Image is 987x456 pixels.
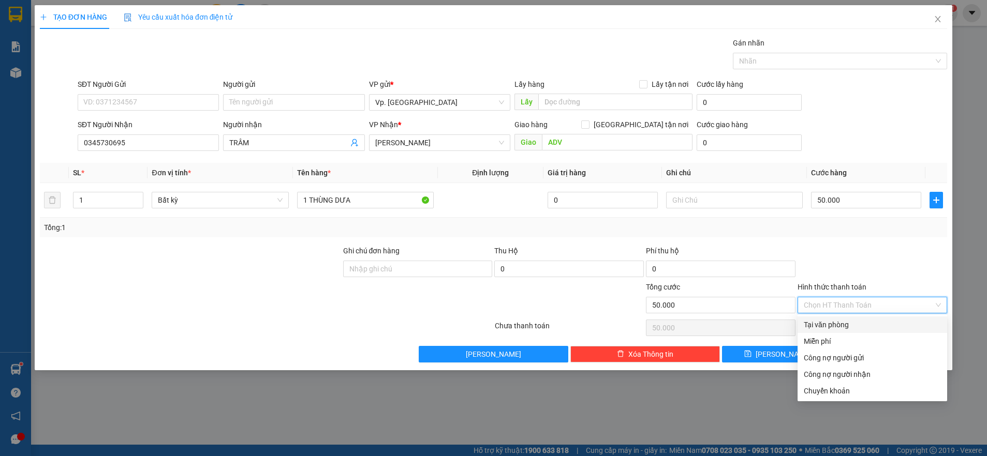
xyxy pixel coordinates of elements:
[617,350,624,358] span: delete
[722,346,834,362] button: save[PERSON_NAME]
[152,169,190,177] span: Đơn vị tính
[472,169,509,177] span: Định lượng
[570,346,720,362] button: deleteXóa Thông tin
[494,320,645,338] div: Chưa thanh toán
[798,283,866,291] label: Hình thức thanh toán
[733,39,764,47] label: Gán nhãn
[590,119,693,130] span: [GEOGRAPHIC_DATA] tận nơi
[44,222,381,233] div: Tổng: 1
[223,119,364,130] div: Người nhận
[744,350,752,358] span: save
[514,134,542,150] span: Giao
[297,192,434,208] input: VD: Bàn, Ghế
[930,196,942,204] span: plus
[223,79,364,90] div: Người gửi
[466,348,521,360] span: [PERSON_NAME]
[375,95,504,110] span: Vp. Phan Rang
[697,120,748,129] label: Cước giao hàng
[647,79,693,90] span: Lấy tận nơi
[804,369,941,380] div: Công nợ người nhận
[40,13,47,21] span: plus
[756,348,811,360] span: [PERSON_NAME]
[375,135,504,150] span: An Dương Vương
[811,169,847,177] span: Cước hàng
[697,80,743,88] label: Cước lấy hàng
[804,336,941,347] div: Miễn phí
[666,192,803,208] input: Ghi Chú
[124,13,132,22] img: icon
[124,13,233,21] span: Yêu cầu xuất hóa đơn điện tử
[923,5,952,34] button: Close
[646,245,796,261] div: Phí thu hộ
[73,169,81,177] span: SL
[297,169,331,177] span: Tên hàng
[369,120,398,129] span: VP Nhận
[804,319,941,330] div: Tại văn phòng
[930,192,943,208] button: plus
[804,352,941,363] div: Công nợ người gửi
[514,80,544,88] span: Lấy hàng
[350,139,359,147] span: user-add
[548,169,586,177] span: Giá trị hàng
[697,94,802,111] input: Cước lấy hàng
[78,79,219,90] div: SĐT Người Gửi
[548,192,658,208] input: 0
[798,349,947,366] div: Cước gửi hàng sẽ được ghi vào công nợ của người gửi
[67,15,99,99] b: Biên nhận gởi hàng hóa
[514,120,548,129] span: Giao hàng
[798,366,947,383] div: Cước gửi hàng sẽ được ghi vào công nợ của người nhận
[343,247,400,255] label: Ghi chú đơn hàng
[78,119,219,130] div: SĐT Người Nhận
[662,163,807,183] th: Ghi chú
[13,67,57,115] b: An Anh Limousine
[542,134,693,150] input: Dọc đường
[494,247,518,255] span: Thu Hộ
[44,192,61,208] button: delete
[158,192,282,208] span: Bất kỳ
[419,346,568,362] button: [PERSON_NAME]
[646,283,680,291] span: Tổng cước
[343,261,493,277] input: Ghi chú đơn hàng
[628,348,673,360] span: Xóa Thông tin
[804,385,941,397] div: Chuyển khoản
[697,134,802,151] input: Cước giao hàng
[40,13,107,21] span: TẠO ĐƠN HÀNG
[934,15,942,23] span: close
[369,79,510,90] div: VP gửi
[538,94,693,110] input: Dọc đường
[514,94,538,110] span: Lấy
